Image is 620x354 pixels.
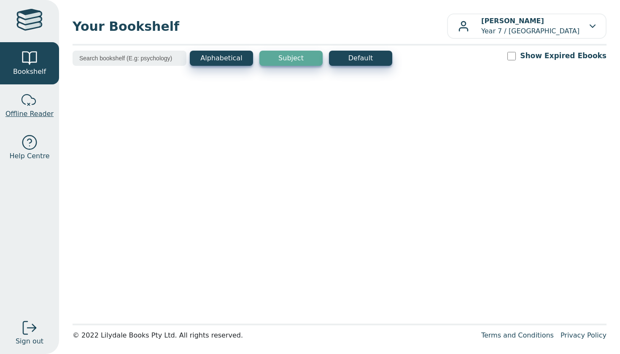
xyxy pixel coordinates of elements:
[13,67,46,77] span: Bookshelf
[5,109,54,119] span: Offline Reader
[329,51,392,66] button: Default
[481,331,554,339] a: Terms and Conditions
[73,17,447,36] span: Your Bookshelf
[73,330,474,340] div: © 2022 Lilydale Books Pty Ltd. All rights reserved.
[16,336,43,346] span: Sign out
[520,51,607,61] label: Show Expired Ebooks
[190,51,253,66] button: Alphabetical
[561,331,607,339] a: Privacy Policy
[481,16,580,36] p: Year 7 / [GEOGRAPHIC_DATA]
[9,151,49,161] span: Help Centre
[481,17,544,25] b: [PERSON_NAME]
[73,51,186,66] input: Search bookshelf (E.g: psychology)
[259,51,323,66] button: Subject
[447,14,607,39] button: [PERSON_NAME]Year 7 / [GEOGRAPHIC_DATA]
